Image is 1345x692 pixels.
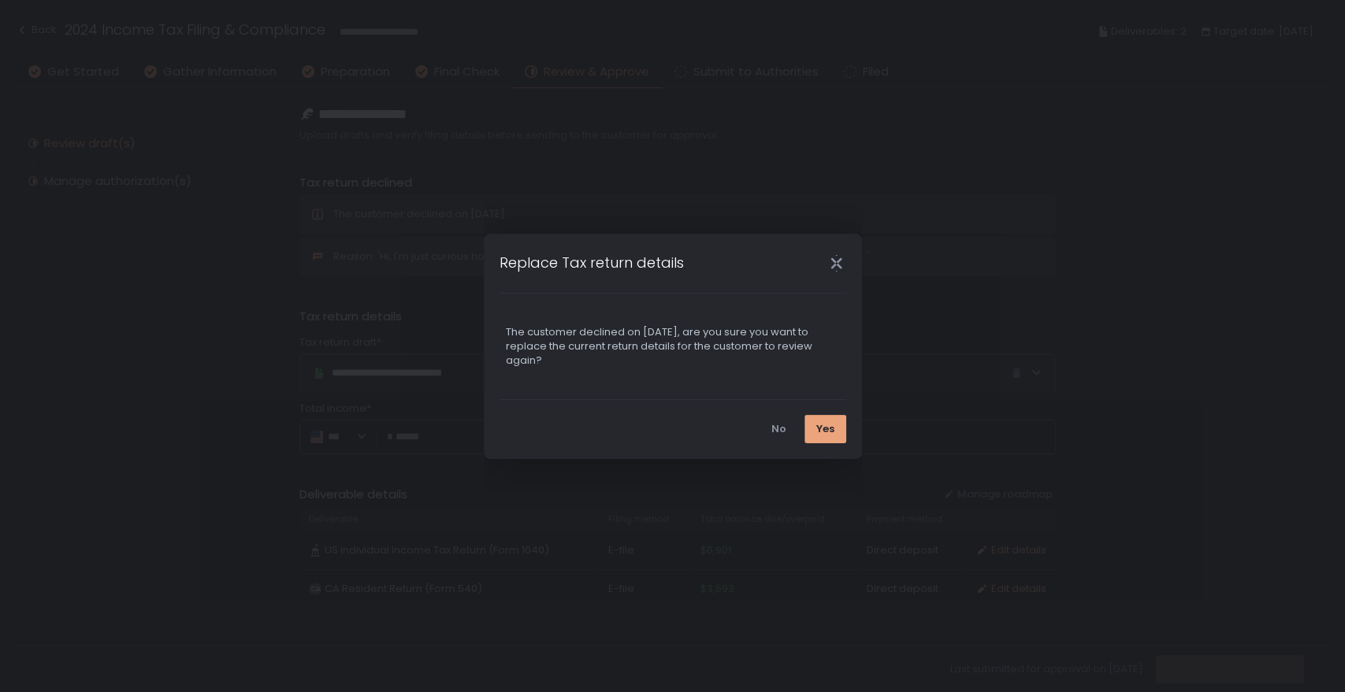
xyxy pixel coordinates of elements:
[760,415,798,443] button: No
[812,254,862,272] div: Close
[500,252,684,273] h1: Replace Tax return details
[804,415,846,443] button: Yes
[816,422,834,436] div: Yes
[506,325,840,368] div: The customer declined on [DATE], are you sure you want to replace the current return details for ...
[771,422,786,436] div: No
